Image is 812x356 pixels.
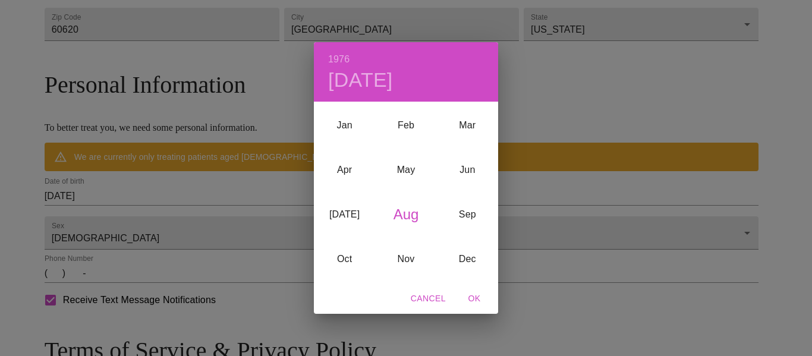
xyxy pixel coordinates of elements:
[328,68,393,93] button: [DATE]
[314,147,375,192] div: Apr
[314,103,375,147] div: Jan
[411,291,446,306] span: Cancel
[437,192,498,237] div: Sep
[328,51,350,68] button: 1976
[437,147,498,192] div: Jun
[375,192,436,237] div: Aug
[437,103,498,147] div: Mar
[375,237,436,281] div: Nov
[437,237,498,281] div: Dec
[375,147,436,192] div: May
[375,103,436,147] div: Feb
[455,288,493,310] button: OK
[406,288,451,310] button: Cancel
[314,237,375,281] div: Oct
[314,192,375,237] div: [DATE]
[460,291,489,306] span: OK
